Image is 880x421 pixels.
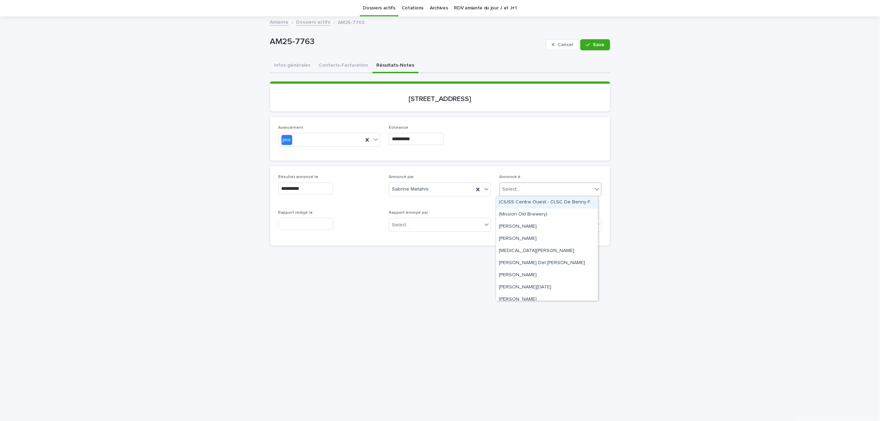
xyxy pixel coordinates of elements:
[496,257,598,269] div: Anita Del Vecchio
[496,269,598,281] div: Antoine Lalonde
[503,186,520,193] div: Select...
[372,59,419,73] button: Résultats-Notes
[278,175,319,179] span: Résultat annoncé le
[278,95,602,103] p: [STREET_ADDRESS]
[389,211,428,215] span: Rapport envoyé par
[496,221,598,233] div: Ahmad Mouchaimech
[315,59,372,73] button: Contacts-Facturation
[546,39,579,50] button: Cancel
[496,281,598,294] div: Ariane Noel
[496,196,598,209] div: (CIUSS Centre Ouest - CLSC De Benny Farm)
[496,245,598,257] div: Alexia Bouche
[558,42,573,47] span: Cancel
[282,135,292,145] div: jmo
[389,126,408,130] span: Échéance
[392,221,409,229] div: Select...
[296,18,330,26] a: Dossiers actifs
[270,59,315,73] button: Infos-générales
[389,175,414,179] span: Annoncé par
[580,39,610,50] button: Save
[496,209,598,221] div: (Mission Old Brewery)
[270,37,543,47] p: AM25-7763
[500,175,521,179] span: Annoncé à
[338,18,365,26] p: AM25-7763
[496,233,598,245] div: Alex Lapointe
[278,126,304,130] span: Avancement
[496,294,598,306] div: Bator Hann
[593,42,605,47] span: Save
[270,18,289,26] a: Amiante
[278,211,313,215] span: Rapport rédigé le
[392,186,428,193] span: Sabrine Metahni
